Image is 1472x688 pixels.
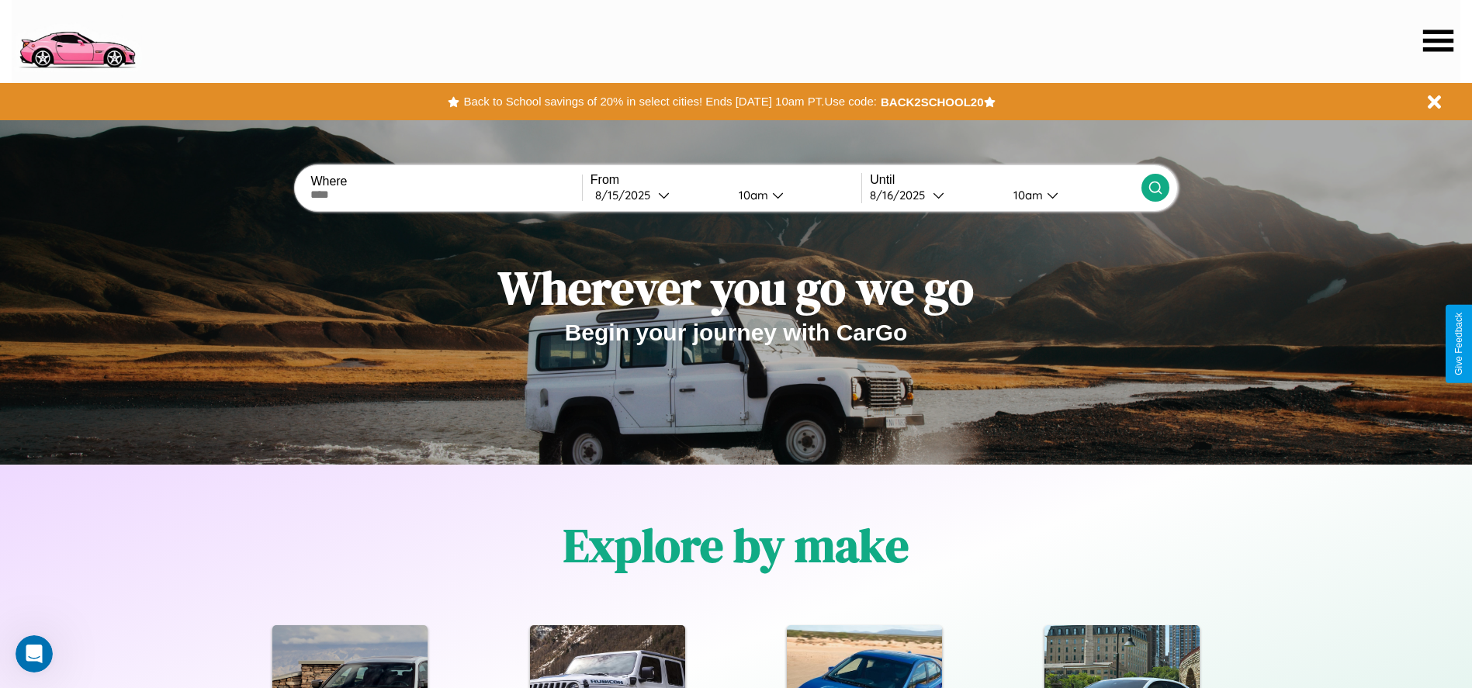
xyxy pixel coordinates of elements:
[870,173,1141,187] label: Until
[459,91,880,112] button: Back to School savings of 20% in select cities! Ends [DATE] 10am PT.Use code:
[310,175,581,188] label: Where
[870,188,933,202] div: 8 / 16 / 2025
[591,173,861,187] label: From
[563,513,909,577] h1: Explore by make
[881,95,984,109] b: BACK2SCHOOL20
[731,188,772,202] div: 10am
[595,188,658,202] div: 8 / 15 / 2025
[1006,188,1047,202] div: 10am
[591,187,726,203] button: 8/15/2025
[726,187,862,203] button: 10am
[1001,187,1141,203] button: 10am
[16,635,53,672] iframe: Intercom live chat
[12,8,142,72] img: logo
[1453,313,1464,375] div: Give Feedback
